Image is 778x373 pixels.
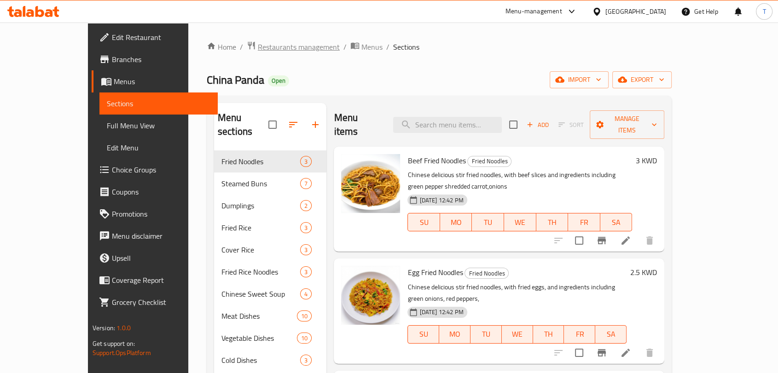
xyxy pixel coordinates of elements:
span: 10 [297,312,311,321]
button: SU [407,325,439,344]
span: TH [537,327,561,341]
button: export [612,71,672,88]
div: items [300,266,312,277]
div: Open [268,75,289,86]
h2: Menu sections [218,111,269,138]
span: Branches [112,54,210,65]
div: items [300,355,312,366]
span: Menu disclaimer [112,230,210,241]
span: TU [474,327,498,341]
a: Branches [92,48,218,70]
button: delete [639,342,661,364]
span: SA [604,216,629,229]
div: Chinese Sweet Soup [221,288,300,299]
a: Coverage Report [92,269,218,291]
button: TU [470,325,502,344]
span: Promotions [112,208,210,219]
span: Cover Rice [221,244,300,255]
h6: 3 KWD [636,154,657,167]
div: Steamed Buns7 [214,172,327,195]
span: [DATE] 12:42 PM [416,196,467,205]
span: MO [443,327,467,341]
div: Menu-management [505,6,562,17]
img: Egg Fried Noodles [341,266,400,325]
span: Sections [107,98,210,109]
span: Cold Dishes [221,355,300,366]
div: Fried Rice3 [214,217,327,239]
div: Meat Dishes10 [214,305,327,327]
button: SA [600,213,633,231]
span: Select section [504,115,523,134]
p: Chinese delicious stir fried noodles, with beef slices and ingredients including green pepper shr... [407,169,632,192]
span: Choice Groups [112,164,210,175]
span: Dumplings [221,200,300,211]
div: Chinese Sweet Soup4 [214,283,327,305]
span: 3 [301,157,311,166]
span: 3 [301,224,311,232]
button: WE [502,325,533,344]
span: Restaurants management [258,41,340,52]
div: Cold Dishes3 [214,349,327,371]
div: Fried Noodles3 [214,150,327,172]
li: / [240,41,243,52]
span: SU [412,327,435,341]
nav: breadcrumb [207,41,672,53]
span: SU [412,216,436,229]
span: Coverage Report [112,275,210,286]
span: Menus [361,41,383,52]
span: 4 [301,290,311,298]
a: Edit Restaurant [92,26,218,48]
a: Menus [92,70,218,92]
span: 2 [301,201,311,210]
button: FR [564,325,595,344]
span: Select to update [569,231,589,250]
button: delete [639,230,661,252]
span: Menus [114,76,210,87]
a: Promotions [92,203,218,225]
span: 3 [301,268,311,276]
img: Beef Fried Noodles [341,154,400,213]
span: Fried Noodles [465,268,508,279]
span: Sections [393,41,419,52]
span: Egg Fried Noodles [407,265,463,279]
a: Home [207,41,236,52]
span: Open [268,77,289,85]
span: [DATE] 12:42 PM [416,308,467,316]
a: Upsell [92,247,218,269]
div: items [300,288,312,299]
button: import [550,71,609,88]
span: WE [508,216,533,229]
span: Vegetable Dishes [221,333,297,344]
span: Select section first [552,118,590,132]
span: 10 [297,334,311,343]
span: Meat Dishes [221,310,297,321]
li: / [386,41,389,52]
span: Sort sections [282,114,304,136]
span: MO [444,216,469,229]
span: FR [572,216,597,229]
div: Vegetable Dishes10 [214,327,327,349]
a: Support.OpsPlatform [93,347,151,359]
span: 3 [301,356,311,365]
span: WE [505,327,529,341]
span: FR [568,327,592,341]
div: Fried Noodles [464,268,509,279]
span: Fried Noodles [221,156,300,167]
a: Grocery Checklist [92,291,218,313]
input: search [393,117,502,133]
a: Choice Groups [92,159,218,181]
li: / [343,41,347,52]
button: WE [504,213,536,231]
h6: 2.5 KWD [630,266,657,279]
div: items [300,244,312,255]
a: Edit menu item [620,347,631,358]
span: Select all sections [263,115,282,134]
div: Cover Rice3 [214,239,327,261]
span: Fried Rice Noodles [221,266,300,277]
button: TH [533,325,564,344]
div: items [297,310,312,321]
span: SA [599,327,623,341]
a: Coupons [92,181,218,203]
